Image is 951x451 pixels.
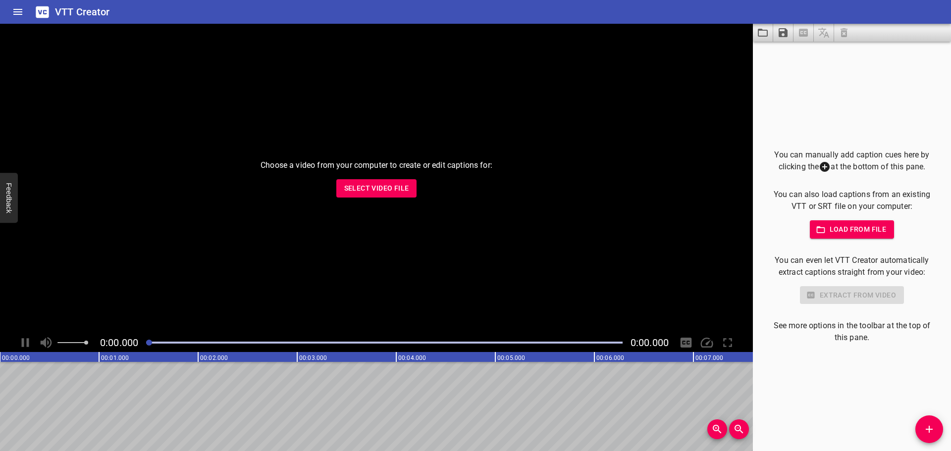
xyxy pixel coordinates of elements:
[707,419,727,439] button: Zoom In
[398,354,426,361] text: 00:04.000
[814,24,834,42] span: Add some captions below, then you can translate them.
[769,149,935,173] p: You can manually add caption cues here by clicking the at the bottom of this pane.
[344,182,409,195] span: Select Video File
[769,254,935,278] p: You can even let VTT Creator automatically extract captions straight from your video:
[146,342,623,344] div: Play progress
[677,333,695,352] div: Hide/Show Captions
[2,354,30,361] text: 00:00.000
[200,354,228,361] text: 00:02.000
[773,24,793,42] button: Save captions to file
[261,159,492,171] p: Choose a video from your computer to create or edit captions for:
[299,354,327,361] text: 00:03.000
[915,415,943,443] button: Add Cue
[596,354,624,361] text: 00:06.000
[55,4,110,20] h6: VTT Creator
[810,220,895,239] button: Load from file
[100,337,138,349] span: Current Time
[497,354,525,361] text: 00:05.000
[729,419,749,439] button: Zoom Out
[757,27,769,39] svg: Load captions from file
[777,27,789,39] svg: Save captions to file
[769,189,935,212] p: You can also load captions from an existing VTT or SRT file on your computer:
[101,354,129,361] text: 00:01.000
[336,179,417,198] button: Select Video File
[697,333,716,352] div: Playback Speed
[769,286,935,304] div: Select a video in the pane to the left to use this feature
[695,354,723,361] text: 00:07.000
[753,24,773,42] button: Load captions from file
[793,24,814,42] span: Select a video in the pane to the left, then you can automatically extract captions.
[631,337,669,349] span: Video Duration
[769,320,935,344] p: See more options in the toolbar at the top of this pane.
[818,223,887,236] span: Load from file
